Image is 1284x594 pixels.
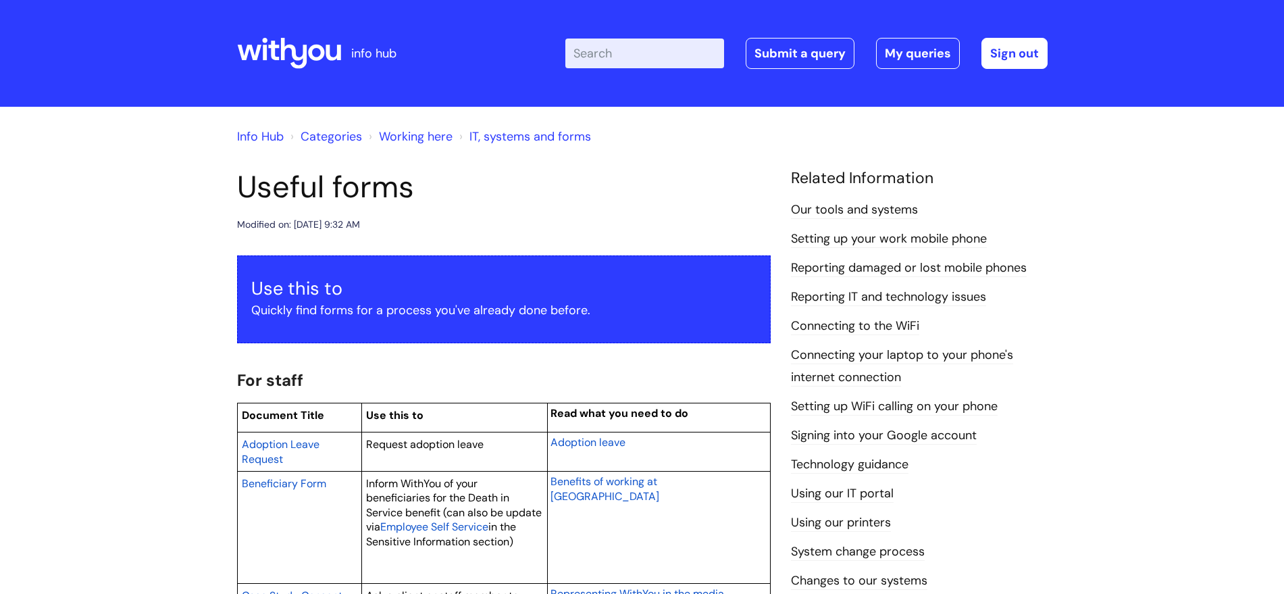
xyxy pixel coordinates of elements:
div: | - [565,38,1048,69]
p: info hub [351,43,396,64]
span: Employee Self Service [380,520,488,534]
a: System change process [791,543,925,561]
span: Read what you need to do [550,406,688,420]
h1: Useful forms [237,169,771,205]
span: Adoption Leave Request [242,437,319,466]
span: Benefits of working at [GEOGRAPHIC_DATA] [550,474,659,503]
span: Beneficiary Form [242,476,326,491]
a: Our tools and systems [791,201,918,219]
span: Document Title [242,408,324,422]
a: Connecting your laptop to your phone's internet connection [791,347,1013,386]
span: in the Sensitive Information section) [366,520,516,549]
h4: Related Information [791,169,1048,188]
li: IT, systems and forms [456,126,591,147]
a: Using our printers [791,514,891,532]
a: Beneficiary Form [242,475,326,491]
a: Using our IT portal [791,485,894,503]
span: Adoption leave [550,435,625,449]
a: Reporting IT and technology issues [791,289,986,306]
span: Request adoption leave [366,437,484,451]
a: Info Hub [237,128,284,145]
a: Adoption Leave Request [242,436,319,467]
a: Setting up your work mobile phone [791,230,987,248]
a: Reporting damaged or lost mobile phones [791,259,1027,277]
a: IT, systems and forms [469,128,591,145]
a: Sign out [981,38,1048,69]
a: Benefits of working at [GEOGRAPHIC_DATA] [550,473,659,504]
div: Modified on: [DATE] 9:32 AM [237,216,360,233]
h3: Use this to [251,278,756,299]
a: Connecting to the WiFi [791,318,919,335]
p: Quickly find forms for a process you've already done before. [251,299,756,321]
span: Use this to [366,408,423,422]
span: Inform WithYou of your beneficiaries for the Death in Service benefit (can also be update via [366,476,542,535]
a: My queries [876,38,960,69]
a: Submit a query [746,38,854,69]
a: Changes to our systems [791,572,927,590]
a: Setting up WiFi calling on your phone [791,398,998,416]
a: Employee Self Service [380,518,488,535]
a: Categories [301,128,362,145]
li: Working here [365,126,453,147]
a: Signing into your Google account [791,427,977,445]
span: For staff [237,370,303,391]
input: Search [565,39,724,68]
li: Solution home [287,126,362,147]
a: Working here [379,128,453,145]
a: Adoption leave [550,434,625,450]
a: Technology guidance [791,456,908,474]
